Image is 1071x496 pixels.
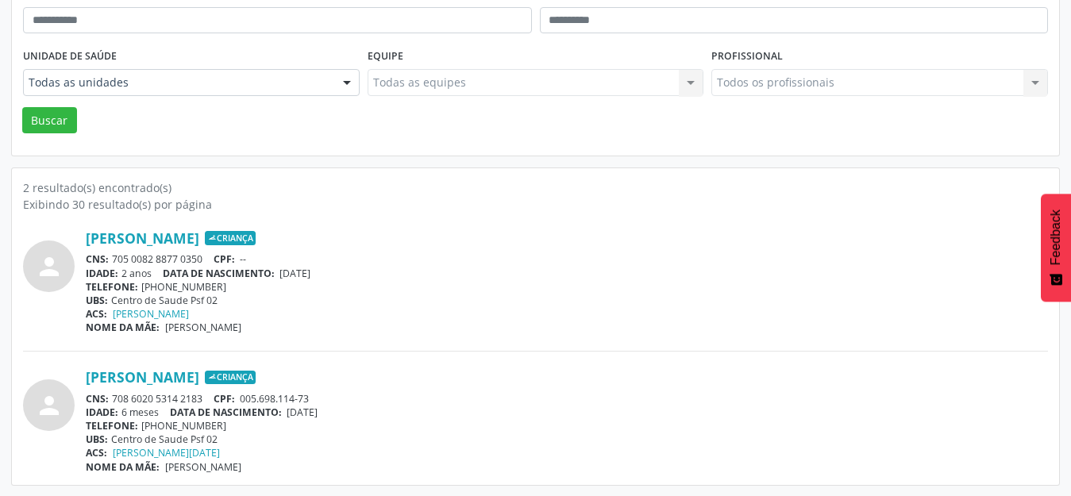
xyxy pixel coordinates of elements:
[214,252,235,266] span: CPF:
[86,406,118,419] span: IDADE:
[23,179,1048,196] div: 2 resultado(s) encontrado(s)
[86,406,1048,419] div: 6 meses
[86,419,1048,433] div: [PHONE_NUMBER]
[1049,210,1063,265] span: Feedback
[86,267,118,280] span: IDADE:
[205,371,256,385] span: Criança
[35,252,64,281] i: person
[86,433,1048,446] div: Centro de Saude Psf 02
[35,391,64,420] i: person
[86,321,160,334] span: NOME DA MÃE:
[113,307,189,321] a: [PERSON_NAME]
[86,294,1048,307] div: Centro de Saude Psf 02
[86,446,107,459] span: ACS:
[86,419,138,433] span: TELEFONE:
[86,280,1048,294] div: [PHONE_NUMBER]
[86,307,107,321] span: ACS:
[23,44,117,69] label: Unidade de saúde
[214,392,235,406] span: CPF:
[113,446,220,459] a: [PERSON_NAME][DATE]
[368,44,403,69] label: Equipe
[86,252,109,266] span: CNS:
[240,392,309,406] span: 005.698.114-73
[165,460,241,474] span: [PERSON_NAME]
[711,44,783,69] label: Profissional
[86,392,109,406] span: CNS:
[86,392,1048,406] div: 708 6020 5314 2183
[170,406,282,419] span: DATA DE NASCIMENTO:
[86,368,199,386] a: [PERSON_NAME]
[205,231,256,245] span: Criança
[279,267,310,280] span: [DATE]
[86,294,108,307] span: UBS:
[23,196,1048,213] div: Exibindo 30 resultado(s) por página
[240,252,246,266] span: --
[287,406,318,419] span: [DATE]
[1041,194,1071,302] button: Feedback - Mostrar pesquisa
[165,321,241,334] span: [PERSON_NAME]
[86,229,199,247] a: [PERSON_NAME]
[86,460,160,474] span: NOME DA MÃE:
[29,75,327,90] span: Todas as unidades
[86,252,1048,266] div: 705 0082 8877 0350
[163,267,275,280] span: DATA DE NASCIMENTO:
[22,107,77,134] button: Buscar
[86,267,1048,280] div: 2 anos
[86,280,138,294] span: TELEFONE:
[86,433,108,446] span: UBS:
